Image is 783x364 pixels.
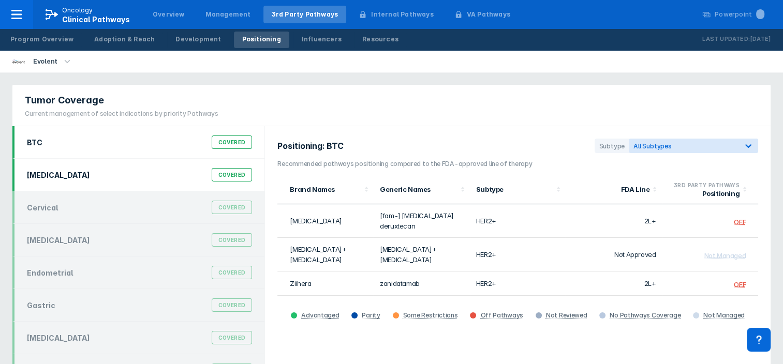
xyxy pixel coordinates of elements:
div: Generic Names [380,185,457,193]
div: Not Reviewed [546,311,587,320]
div: Brand Names [290,185,361,193]
div: Positioning [242,35,281,44]
div: FDA Line [572,185,649,193]
div: Covered [212,233,253,247]
h3: Recommended pathways positioning compared to the FDA-approved line of therapy [277,159,758,169]
div: Not Managed [704,251,746,259]
span: Clinical Pathways [62,15,130,24]
img: new-century-health [12,55,25,68]
a: Influencers [293,32,350,48]
a: Positioning [234,32,289,48]
div: Off Pathways [480,311,523,320]
div: Parity [362,311,380,320]
div: Subtype [595,139,629,153]
div: Powerpoint [715,10,764,19]
div: Gastric [27,301,55,310]
td: 2L+ [566,271,662,296]
div: Some Restrictions [403,311,458,320]
div: Covered [212,331,253,344]
div: OFF [734,217,746,225]
td: Not Approved [566,238,662,271]
h2: Positioning: BTC [277,141,349,151]
div: Endometrial [27,268,73,277]
td: zanidatamab [374,271,470,296]
div: No Pathways Coverage [610,311,681,320]
td: Ziihera [277,271,374,296]
div: Influencers [302,35,342,44]
td: [MEDICAL_DATA] [277,204,374,238]
a: Development [167,32,229,48]
div: Development [175,35,221,44]
div: Subtype [476,185,554,193]
div: Covered [212,201,253,214]
td: [fam-] [MEDICAL_DATA] deruxtecan [374,204,470,238]
div: Covered [212,168,253,181]
div: VA Pathways [467,10,510,19]
a: Program Overview [2,32,82,48]
a: Resources [354,32,407,48]
div: Advantaged [301,311,339,320]
div: Covered [212,298,253,312]
td: HER2+ [470,271,566,296]
div: Covered [212,266,253,279]
p: Last Updated: [702,34,750,44]
div: [MEDICAL_DATA] [27,333,90,342]
span: All Subtypes [633,142,672,150]
p: [DATE] [750,34,771,44]
a: Adoption & Reach [86,32,163,48]
div: 3rd Party Pathways [272,10,338,19]
div: 3RD PARTY PATHWAYS [668,181,740,189]
a: Overview [144,6,193,23]
div: Current management of select indications by priority Pathways [25,109,218,118]
div: Covered [212,135,253,149]
div: Evolent [29,54,62,69]
div: Contact Support [747,328,771,352]
div: Resources [362,35,398,44]
div: Internal Pathways [371,10,433,19]
td: HER2+ [470,238,566,271]
span: Tumor Coverage [25,94,104,107]
div: OFF [734,280,746,288]
a: Management [197,6,259,23]
div: Adoption & Reach [94,35,155,44]
div: [MEDICAL_DATA] [27,171,90,179]
p: Oncology [62,6,93,15]
td: [MEDICAL_DATA]+[MEDICAL_DATA] [277,238,374,271]
div: Cervical [27,203,58,212]
td: 2L+ [566,204,662,238]
div: Positioning [668,189,740,198]
div: BTC [27,138,42,147]
td: HER2+ [470,204,566,238]
div: [MEDICAL_DATA] [27,236,90,245]
a: 3rd Party Pathways [263,6,347,23]
td: [MEDICAL_DATA]+[MEDICAL_DATA] [374,238,470,271]
div: Management [205,10,251,19]
div: Not Managed [703,311,745,320]
div: Program Overview [10,35,73,44]
div: Overview [153,10,185,19]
